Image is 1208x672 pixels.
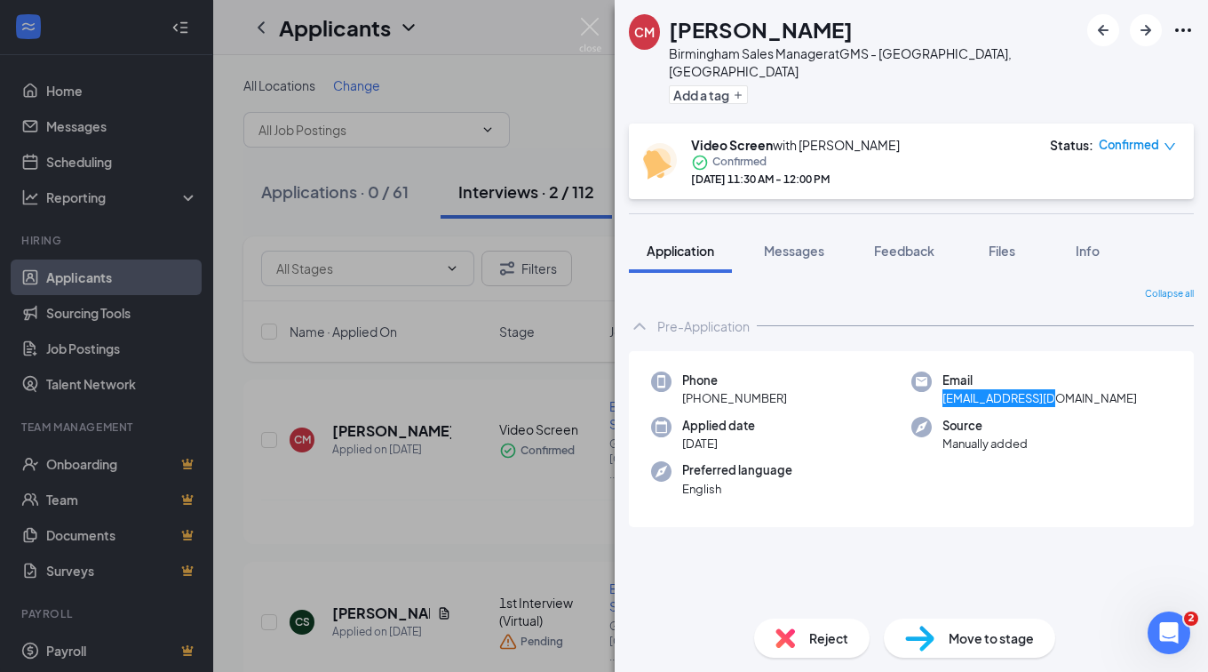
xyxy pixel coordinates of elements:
[1130,14,1162,46] button: ArrowRight
[949,628,1034,648] span: Move to stage
[942,435,1028,452] span: Manually added
[1172,20,1194,41] svg: Ellipses
[809,628,848,648] span: Reject
[1135,20,1156,41] svg: ArrowRight
[682,417,755,435] span: Applied date
[691,172,900,187] div: [DATE] 11:30 AM - 12:00 PM
[1050,136,1093,154] div: Status :
[669,85,748,104] button: PlusAdd a tag
[1184,612,1198,626] span: 2
[1076,243,1100,259] span: Info
[764,243,824,259] span: Messages
[1148,612,1190,654] iframe: Intercom live chat
[647,243,714,259] span: Application
[669,44,1078,80] div: Birmingham Sales Manager at GMS - [GEOGRAPHIC_DATA], [GEOGRAPHIC_DATA]
[1087,14,1119,46] button: ArrowLeftNew
[682,372,787,389] span: Phone
[691,137,773,153] b: Video Screen
[1164,140,1176,153] span: down
[1145,287,1194,301] span: Collapse all
[691,136,900,154] div: with [PERSON_NAME]
[989,243,1015,259] span: Files
[1093,20,1114,41] svg: ArrowLeftNew
[629,316,650,337] svg: ChevronUp
[942,389,1137,407] span: [EMAIL_ADDRESS][DOMAIN_NAME]
[712,154,767,172] span: Confirmed
[874,243,934,259] span: Feedback
[1099,136,1159,154] span: Confirmed
[634,23,655,41] div: CM
[669,14,853,44] h1: [PERSON_NAME]
[682,435,755,452] span: [DATE]
[657,317,750,335] div: Pre-Application
[682,461,792,479] span: Preferred language
[942,417,1028,435] span: Source
[682,480,792,498] span: English
[691,154,709,172] svg: CheckmarkCircle
[682,389,787,407] span: [PHONE_NUMBER]
[942,372,1137,389] span: Email
[733,90,743,100] svg: Plus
